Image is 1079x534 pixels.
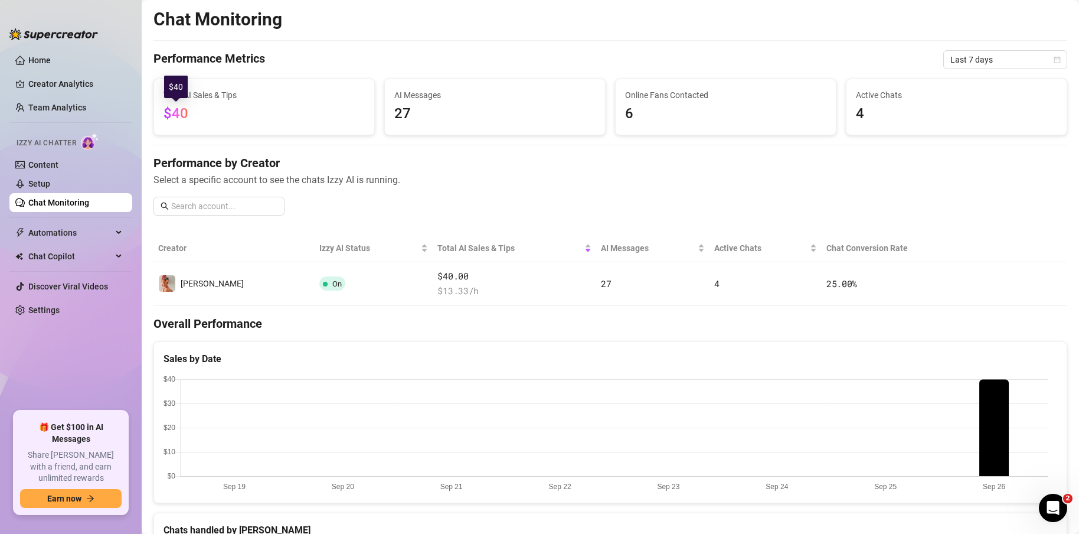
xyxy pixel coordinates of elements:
button: Earn nowarrow-right [20,489,122,508]
span: $ 13.33 /h [437,284,591,298]
span: 27 [601,278,611,289]
h4: Performance by Creator [153,155,1067,171]
th: Total AI Sales & Tips [433,235,596,262]
span: 🎁 Get $100 in AI Messages [20,422,122,445]
span: Automations [28,223,112,242]
th: Creator [153,235,315,262]
a: Team Analytics [28,103,86,112]
span: 2 [1063,494,1073,503]
span: Last 7 days [950,51,1060,69]
a: Discover Viral Videos [28,282,108,291]
span: calendar [1054,56,1061,63]
span: [PERSON_NAME] [181,279,244,288]
span: Izzy AI Status [319,242,418,255]
span: Active Chats [714,242,807,255]
span: 27 [394,103,596,125]
span: AI Messages [394,89,596,102]
span: arrow-right [86,494,94,503]
span: Online Fans Contacted [625,89,826,102]
a: Chat Monitoring [28,198,89,207]
span: 4 [856,103,1057,125]
span: thunderbolt [15,228,25,237]
input: Search account... [171,200,277,213]
span: 25.00 % [826,278,857,289]
img: Chat Copilot [15,252,23,261]
span: On [332,279,342,288]
span: search [161,202,169,210]
a: Setup [28,179,50,188]
a: Settings [28,305,60,315]
img: AI Chatter [81,133,99,150]
span: Active Chats [856,89,1057,102]
h2: Chat Monitoring [153,8,282,31]
span: Chat Copilot [28,247,112,266]
span: Total AI Sales & Tips [437,242,582,255]
span: AI Messages [601,242,695,255]
th: Chat Conversion Rate [822,235,976,262]
th: Izzy AI Status [315,235,433,262]
iframe: Intercom live chat [1039,494,1067,522]
div: Sales by Date [164,351,1057,366]
th: Active Chats [709,235,822,262]
th: AI Messages [596,235,709,262]
h4: Overall Performance [153,315,1067,332]
a: Home [28,56,51,65]
img: logo-BBDzfeDw.svg [9,28,98,40]
span: 4 [714,278,720,289]
a: Creator Analytics [28,74,123,93]
span: Izzy AI Chatter [17,138,76,149]
img: holly [159,275,175,292]
span: Total AI Sales & Tips [164,89,365,102]
span: 6 [625,103,826,125]
a: Content [28,160,58,170]
div: $40 [164,76,188,98]
span: Select a specific account to see the chats Izzy AI is running. [153,172,1067,187]
span: $40.00 [437,269,591,284]
span: Earn now [47,494,81,503]
span: Share [PERSON_NAME] with a friend, and earn unlimited rewards [20,450,122,484]
span: $40 [164,105,188,122]
h4: Performance Metrics [153,50,265,69]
